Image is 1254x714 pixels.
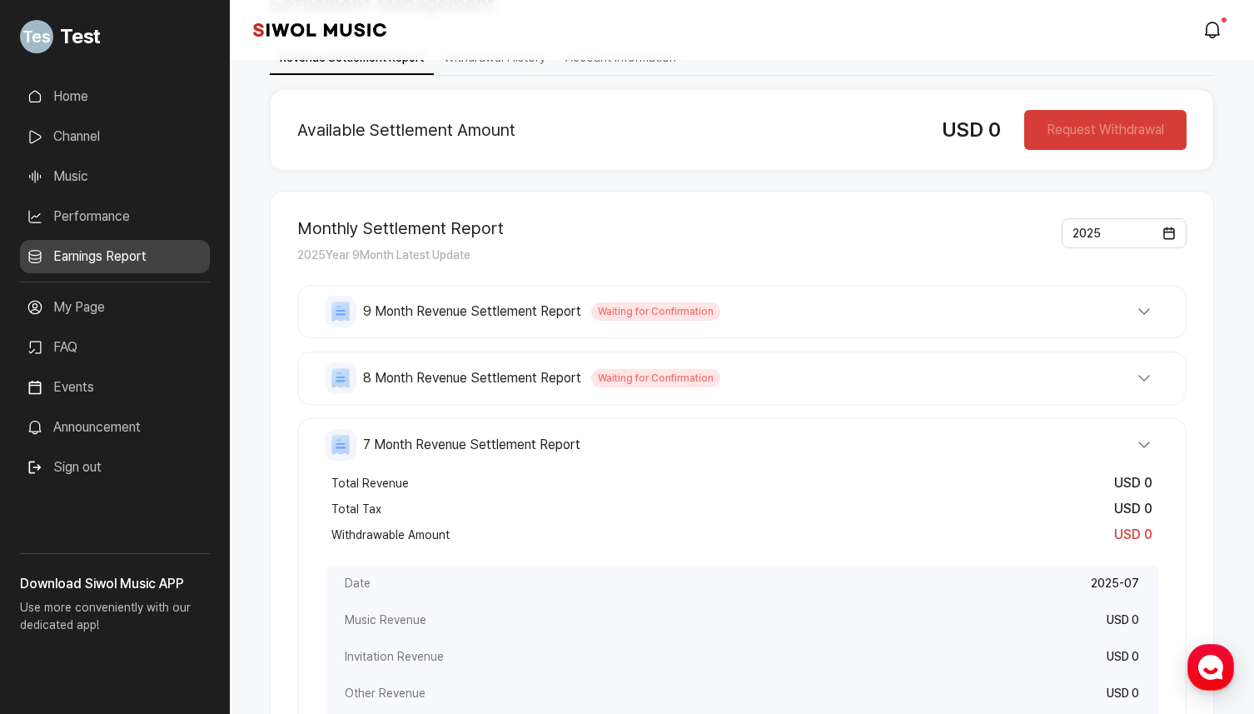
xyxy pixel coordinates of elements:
[215,528,320,570] a: Settings
[325,429,1159,461] button: 7 Month Revenue Settlement Report
[1107,687,1139,700] span: USD 0
[325,362,1159,394] button: 8 Month Revenue Settlement Report Waiting for Confirmation
[20,200,210,233] a: Performance
[591,369,720,387] span: Waiting for Confirmation
[5,528,110,570] a: Home
[345,648,444,665] span: Invitation Revenue
[434,49,555,65] a: Withdrawal History
[20,80,210,113] a: Home
[345,685,425,702] span: Other Revenue
[331,475,409,492] span: Total Revenue
[20,120,210,153] a: Channel
[1107,650,1139,663] span: USD 0
[20,13,210,60] a: Go to My Profile
[60,22,101,52] span: Test
[110,528,215,570] a: Messages
[555,49,686,65] a: Account Information
[1114,527,1152,542] span: USD 0
[942,117,1001,142] span: USD 0
[591,302,720,321] span: Waiting for Confirmation
[20,291,210,324] a: My Page
[20,594,210,647] p: Use more conveniently with our dedicated app!
[297,248,470,262] span: 2025 Year 9 Month Latest Update
[20,331,210,364] a: FAQ
[331,527,450,543] span: Withdrawable Amount
[1197,13,1231,47] a: modal.notifications
[20,574,210,594] h3: Download Siwol Music APP
[297,120,915,140] h2: Available Settlement Amount
[20,411,210,444] a: Announcement
[20,240,210,273] a: Earnings Report
[20,160,210,193] a: Music
[138,554,187,567] span: Messages
[1107,613,1139,627] span: USD 0
[1114,501,1152,517] span: USD 0
[20,371,210,404] a: Events
[270,49,434,65] a: Revenue Settlement Report
[345,575,371,592] span: Date
[1114,475,1152,491] span: USD 0
[246,553,287,567] span: Settings
[20,451,108,484] button: Sign out
[297,218,504,238] h2: Monthly Settlement Report
[1091,575,1139,592] div: 2025-07
[42,553,72,567] span: Home
[1062,218,1187,248] button: 2025
[1072,227,1101,240] span: 2025
[363,302,581,322] span: 9 Month Revenue Settlement Report
[363,368,581,388] span: 8 Month Revenue Settlement Report
[331,501,381,517] span: Total Tax
[325,296,1159,327] button: 9 Month Revenue Settlement Report Waiting for Confirmation
[345,612,426,628] span: Music Revenue
[363,435,580,455] span: 7 Month Revenue Settlement Report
